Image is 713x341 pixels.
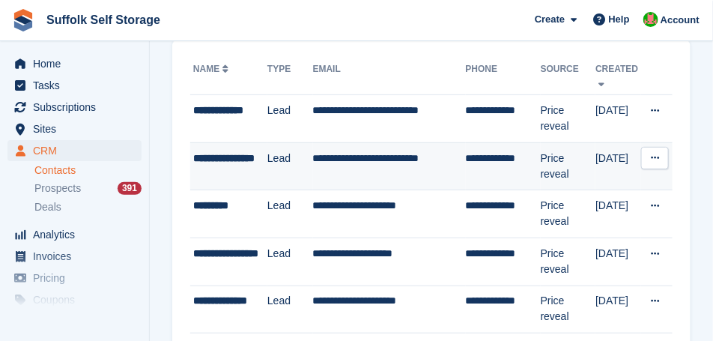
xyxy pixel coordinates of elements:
td: Lead [267,286,313,334]
td: [DATE] [595,238,641,286]
span: Help [609,12,630,27]
a: Prospects 391 [34,181,142,196]
a: menu [7,268,142,289]
td: Price reveal [541,142,596,190]
th: Phone [466,58,541,95]
a: menu [7,140,142,161]
td: [DATE] [595,142,641,190]
a: menu [7,75,142,96]
a: Suffolk Self Storage [40,7,166,32]
a: menu [7,224,142,245]
span: Home [33,53,123,74]
a: menu [7,118,142,139]
td: [DATE] [595,95,641,143]
img: stora-icon-8386f47178a22dfd0bd8f6a31ec36ba5ce8667c1dd55bd0f319d3a0aa187defe.svg [12,9,34,31]
span: Deals [34,200,61,214]
span: Coupons [33,289,123,310]
span: Create [535,12,565,27]
div: 391 [118,182,142,195]
td: Lead [267,238,313,286]
td: Price reveal [541,95,596,143]
td: Lead [267,142,313,190]
span: Invoices [33,246,123,267]
a: menu [7,53,142,74]
td: Price reveal [541,190,596,238]
img: David Caucutt [643,12,658,27]
span: Pricing [33,268,123,289]
span: Account [661,13,700,28]
span: Analytics [33,224,123,245]
a: Name [193,64,231,74]
a: menu [7,246,142,267]
span: Prospects [34,181,81,196]
a: Deals [34,199,142,215]
td: Lead [267,190,313,238]
a: Created [595,64,638,88]
th: Email [313,58,466,95]
span: CRM [33,140,123,161]
td: Price reveal [541,286,596,334]
span: Sites [33,118,123,139]
a: Contacts [34,163,142,178]
td: [DATE] [595,190,641,238]
td: Lead [267,95,313,143]
td: Price reveal [541,238,596,286]
th: Source [541,58,596,95]
span: Subscriptions [33,97,123,118]
td: [DATE] [595,286,641,334]
a: menu [7,97,142,118]
a: menu [7,289,142,310]
span: Tasks [33,75,123,96]
th: Type [267,58,313,95]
